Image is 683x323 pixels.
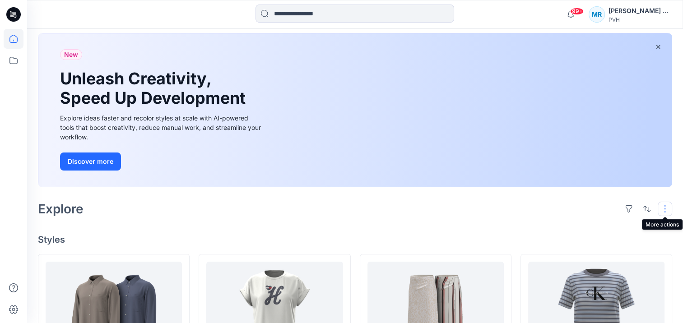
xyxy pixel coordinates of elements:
div: PVH [609,16,672,23]
h1: Unleash Creativity, Speed Up Development [60,69,250,108]
h4: Styles [38,234,672,245]
div: Explore ideas faster and recolor styles at scale with AI-powered tools that boost creativity, red... [60,113,263,142]
span: 99+ [570,8,584,15]
h2: Explore [38,202,84,216]
span: New [64,49,78,60]
a: Discover more [60,152,263,171]
button: Discover more [60,152,121,171]
div: MR [589,6,605,23]
div: [PERSON_NAME] Theertha [609,5,672,16]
